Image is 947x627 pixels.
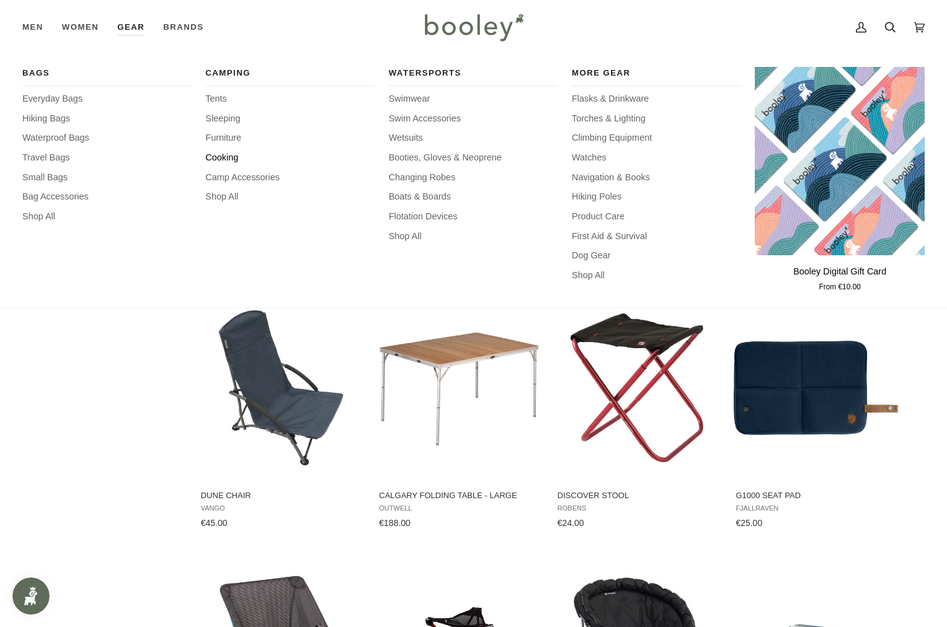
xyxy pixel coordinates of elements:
[22,151,192,165] a: Travel Bags
[558,518,584,528] span: €24.00
[556,306,720,470] img: Robens Discover Stool Glowing Red - Booley Galway
[793,265,886,279] p: Booley Digital Gift Card
[819,282,860,293] span: From €10.00
[379,490,540,501] span: Calgary Folding Table - Large
[572,230,742,243] a: First Aid & Survival
[389,190,559,204] a: Boats & Boards
[736,490,896,501] span: G1000 Seat Pad
[736,504,896,512] span: Fjallraven
[377,306,541,470] img: Outwell Calgary Folding Table - Large - Booley Galway
[389,171,559,185] a: Changing Robes
[572,210,742,224] a: Product Care
[22,67,192,86] a: Bags
[389,151,559,165] a: Booties, Gloves & Neoprene
[22,171,192,185] a: Small Bags
[205,171,375,185] a: Camp Accessories
[22,21,43,33] span: Men
[389,210,559,224] a: Flotation Devices
[201,504,362,512] span: Vango
[572,190,742,204] a: Hiking Poles
[558,504,718,512] span: Robens
[572,67,742,86] a: More Gear
[205,67,375,79] span: Camping
[205,67,375,86] a: Camping
[22,112,192,126] a: Hiking Bags
[572,171,742,185] a: Navigation & Books
[201,518,228,528] span: €45.00
[755,260,925,293] a: Booley Digital Gift Card
[379,504,540,512] span: Outwell
[205,92,375,106] a: Tents
[572,112,742,126] a: Torches & Lighting
[572,151,742,165] a: Watches
[379,518,411,528] span: €188.00
[389,131,559,145] a: Wetsuits
[572,92,742,106] a: Flasks & Drinkware
[22,67,192,79] span: Bags
[389,230,559,243] a: Shop All
[755,67,925,293] product-grid-item: Booley Digital Gift Card
[558,490,718,501] span: Discover Stool
[389,67,559,79] span: Watersports
[22,131,192,145] a: Waterproof Bags
[205,151,375,165] a: Cooking
[556,295,720,533] a: Discover Stool
[377,295,541,533] a: Calgary Folding Table - Large
[201,490,362,501] span: Dune Chair
[572,131,742,145] a: Climbing Equipment
[205,112,375,126] a: Sleeping
[734,306,898,470] img: Fjallraven G1000 Seat Pad Navy - Booley Galway
[755,67,925,255] a: Booley Digital Gift Card
[572,67,742,79] span: More Gear
[12,577,50,615] iframe: Button to open loyalty program pop-up
[22,210,192,224] a: Shop All
[22,190,192,204] a: Bag Accessories
[736,518,762,528] span: €25.00
[419,9,528,45] img: Booley
[389,92,559,106] a: Swimwear
[389,112,559,126] a: Swim Accessories
[389,67,559,86] a: Watersports
[205,131,375,145] a: Furniture
[572,269,742,283] a: Shop All
[572,249,742,263] a: Dog Gear
[205,190,375,204] a: Shop All
[734,295,898,533] a: G1000 Seat Pad
[163,21,203,33] span: Brands
[755,67,925,255] product-grid-item-variant: €10.00
[199,295,363,533] a: Dune Chair
[22,92,192,106] a: Everyday Bags
[199,306,363,470] img: Vango Dune Chair - Booley Galway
